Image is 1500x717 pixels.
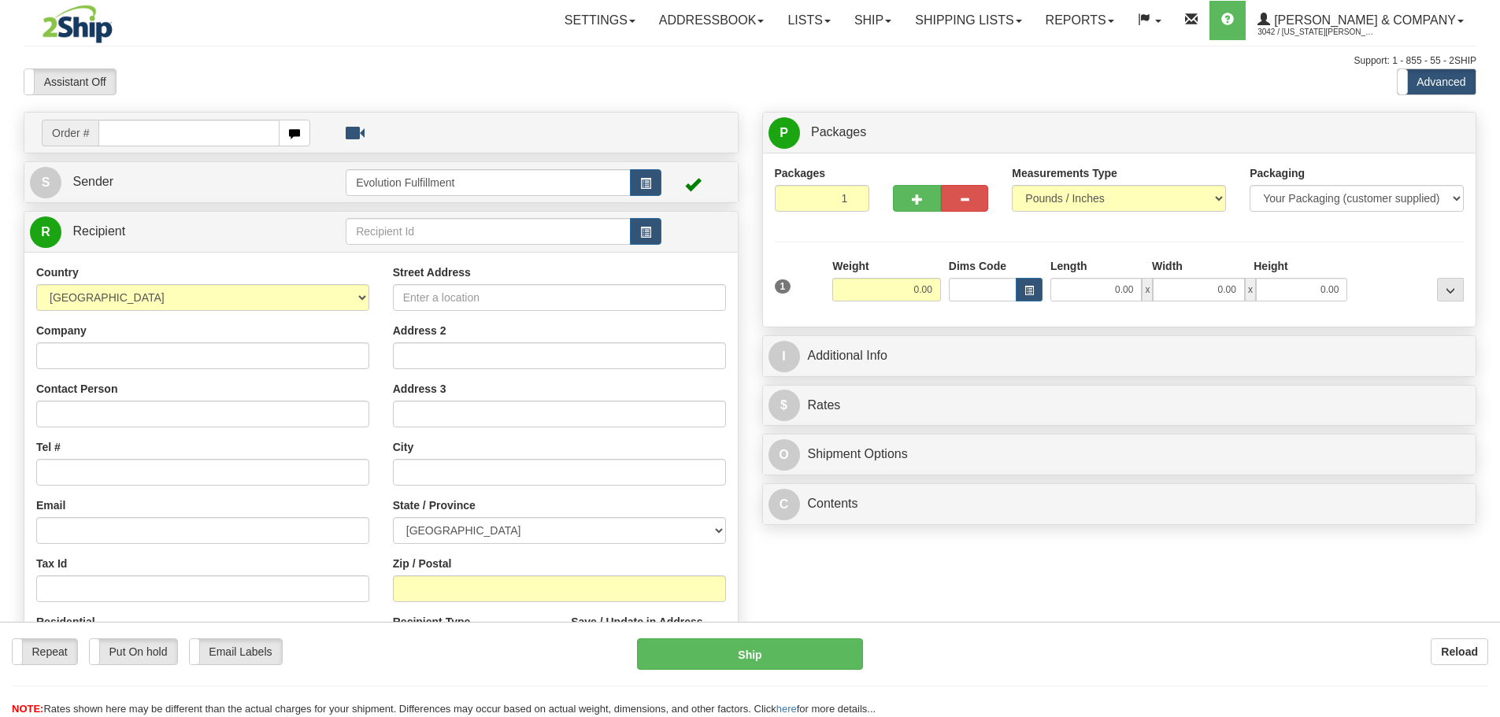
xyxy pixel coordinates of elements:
[1245,278,1256,301] span: x
[393,323,446,338] label: Address 2
[1270,13,1456,27] span: [PERSON_NAME] & Company
[12,703,43,715] span: NOTE:
[13,639,77,664] label: Repeat
[30,167,61,198] span: S
[775,279,791,294] span: 1
[30,166,346,198] a: S Sender
[775,165,826,181] label: Packages
[1431,638,1488,665] button: Reload
[393,264,471,280] label: Street Address
[1034,1,1126,40] a: Reports
[1250,165,1305,181] label: Packaging
[769,340,1471,372] a: IAdditional Info
[30,216,61,248] span: R
[393,439,413,455] label: City
[36,439,61,455] label: Tel #
[1257,24,1376,40] span: 3042 / [US_STATE][PERSON_NAME]
[776,703,797,715] a: here
[769,390,1471,422] a: $Rates
[769,390,800,421] span: $
[393,284,726,311] input: Enter a location
[42,120,98,146] span: Order #
[776,1,842,40] a: Lists
[90,639,177,664] label: Put On hold
[1398,69,1476,94] label: Advanced
[346,218,631,245] input: Recipient Id
[1437,278,1464,301] div: ...
[1464,278,1498,438] iframe: chat widget
[36,497,65,513] label: Email
[571,614,725,645] label: Save / Update in Address Book
[832,258,869,274] label: Weight
[393,381,446,397] label: Address 3
[811,125,866,139] span: Packages
[393,497,476,513] label: State / Province
[553,1,647,40] a: Settings
[1012,165,1117,181] label: Measurements Type
[769,489,800,520] span: C
[637,638,863,670] button: Ship
[1246,1,1476,40] a: [PERSON_NAME] & Company 3042 / [US_STATE][PERSON_NAME]
[769,439,800,471] span: O
[1152,258,1183,274] label: Width
[1441,645,1478,658] b: Reload
[24,4,131,44] img: logo3042.jpg
[769,117,800,149] span: P
[769,116,1471,149] a: P Packages
[24,69,116,94] label: Assistant Off
[24,54,1476,68] div: Support: 1 - 855 - 55 - 2SHIP
[36,264,79,280] label: Country
[190,639,282,664] label: Email Labels
[36,614,95,630] label: Residential
[647,1,776,40] a: Addressbook
[843,1,903,40] a: Ship
[1254,258,1288,274] label: Height
[769,438,1471,471] a: OShipment Options
[903,1,1033,40] a: Shipping lists
[36,381,117,397] label: Contact Person
[769,488,1471,520] a: CContents
[1050,258,1087,274] label: Length
[949,258,1006,274] label: Dims Code
[346,169,631,196] input: Sender Id
[36,556,67,571] label: Tax Id
[1142,278,1153,301] span: x
[393,614,471,630] label: Recipient Type
[72,175,113,188] span: Sender
[36,323,87,338] label: Company
[72,224,125,238] span: Recipient
[393,556,452,571] label: Zip / Postal
[769,341,800,372] span: I
[30,216,311,248] a: R Recipient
